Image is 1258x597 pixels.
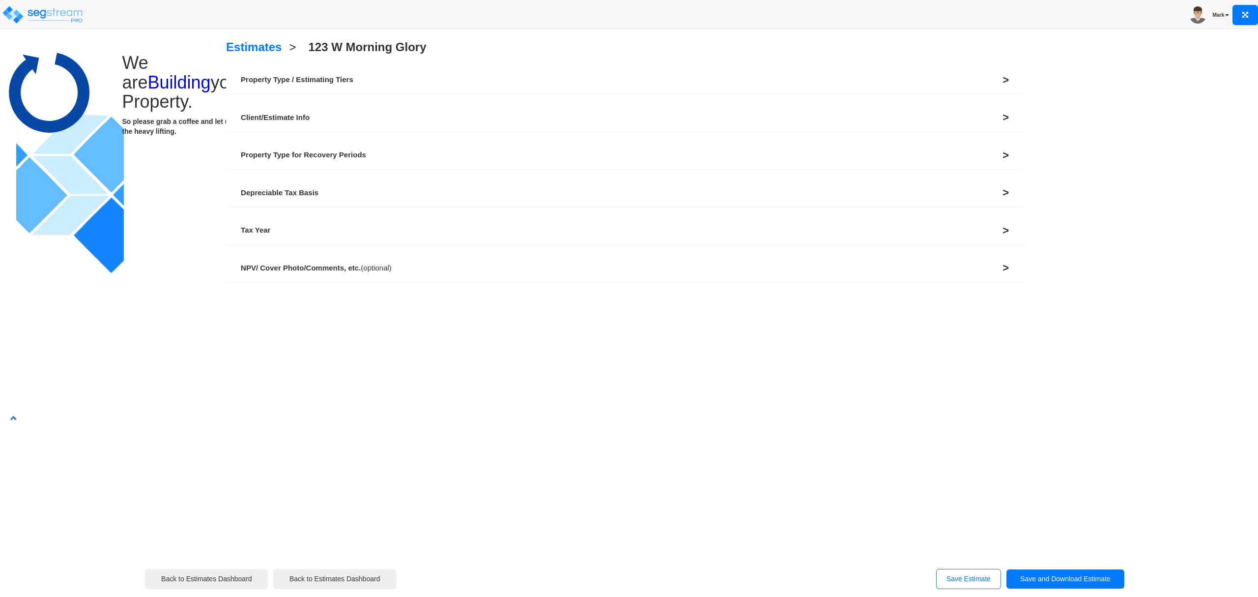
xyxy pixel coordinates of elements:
h5: Client/Estimate Info [241,114,989,122]
a: Estimates [219,31,286,61]
div: > [989,72,1009,88]
h3: Estimates [226,41,286,56]
span: (optional) [376,263,414,273]
div: > [989,223,1009,238]
div: > [989,185,1009,200]
div: > [989,148,1009,163]
b: Mark [1210,11,1225,19]
h5: Tax Year [241,226,989,235]
div: > [989,110,1009,125]
h5: NPV/ Cover Photo/Comments, etc. [241,264,989,272]
a: 123 W Morning Glory [305,31,433,61]
button: Save and Download Estimate [997,569,1125,589]
div: > [989,260,1009,275]
h5: Property Type / Estimating Tiers [241,76,989,84]
h5: Property Type for Recovery Periods [241,151,989,159]
h5: Depreciable Tax Basis [241,189,989,197]
button: Save Estimate [921,569,991,589]
h3: 123 W Morning Glory [312,41,433,56]
img: logo_pro_r.png [1,5,85,25]
a: Back to Estimates Dashboard [273,569,396,589]
h3: > [293,41,300,56]
a: Back to Estimates Dashboard [145,569,268,589]
img: avatar.png [1186,6,1203,24]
